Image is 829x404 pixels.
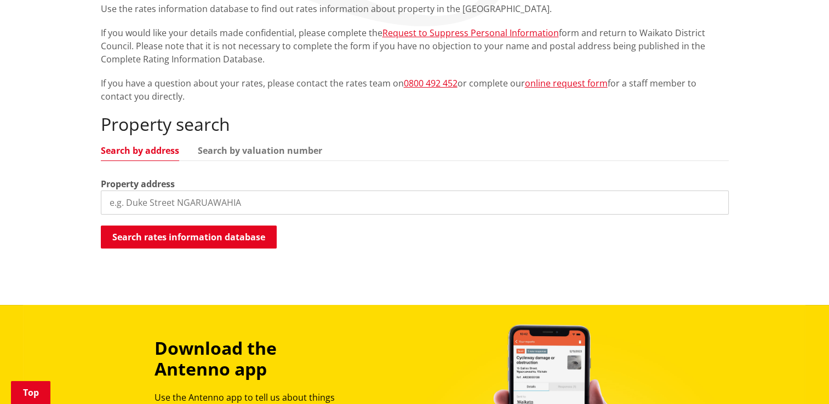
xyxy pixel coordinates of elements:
[11,381,50,404] a: Top
[155,338,353,380] h3: Download the Antenno app
[101,146,179,155] a: Search by address
[101,226,277,249] button: Search rates information database
[779,358,818,397] iframe: Messenger Launcher
[101,26,729,66] p: If you would like your details made confidential, please complete the form and return to Waikato ...
[101,114,729,135] h2: Property search
[101,177,175,191] label: Property address
[382,27,559,39] a: Request to Suppress Personal Information
[101,2,729,15] p: Use the rates information database to find out rates information about property in the [GEOGRAPHI...
[404,77,458,89] a: 0800 492 452
[101,191,729,215] input: e.g. Duke Street NGARUAWAHIA
[101,77,729,103] p: If you have a question about your rates, please contact the rates team on or complete our for a s...
[525,77,608,89] a: online request form
[198,146,322,155] a: Search by valuation number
